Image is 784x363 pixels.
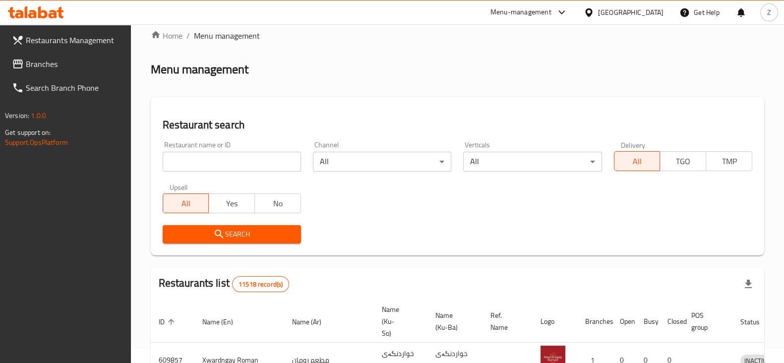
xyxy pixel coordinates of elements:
[151,30,764,42] nav: breadcrumb
[313,152,451,172] div: All
[4,52,131,76] a: Branches
[159,276,290,292] h2: Restaurants list
[163,118,752,132] h2: Restaurant search
[167,196,205,211] span: All
[5,109,29,122] span: Version:
[259,196,297,211] span: No
[767,7,771,18] span: Z
[736,272,760,296] div: Export file
[660,151,706,171] button: TGO
[710,154,748,169] span: TMP
[4,76,131,100] a: Search Branch Phone
[186,30,190,42] li: /
[254,193,301,213] button: No
[151,30,182,42] a: Home
[163,193,209,213] button: All
[26,82,123,94] span: Search Branch Phone
[233,280,289,289] span: 11518 record(s)
[621,141,646,148] label: Delivery
[740,316,773,328] span: Status
[232,276,289,292] div: Total records count
[435,309,471,333] span: Name (Ku-Ba)
[151,61,248,77] h2: Menu management
[533,301,577,343] th: Logo
[4,28,131,52] a: Restaurants Management
[706,151,752,171] button: TMP
[490,6,551,18] div: Menu-management
[614,151,661,171] button: All
[163,152,301,172] input: Search for restaurant name or ID..
[612,301,636,343] th: Open
[463,152,602,172] div: All
[171,228,293,241] span: Search
[194,30,260,42] span: Menu management
[26,58,123,70] span: Branches
[660,301,683,343] th: Closed
[636,301,660,343] th: Busy
[292,316,334,328] span: Name (Ar)
[163,225,301,243] button: Search
[213,196,251,211] span: Yes
[577,301,612,343] th: Branches
[598,7,663,18] div: [GEOGRAPHIC_DATA]
[382,303,416,339] span: Name (Ku-So)
[691,309,721,333] span: POS group
[202,316,246,328] span: Name (En)
[664,154,702,169] span: TGO
[208,193,255,213] button: Yes
[26,34,123,46] span: Restaurants Management
[159,316,178,328] span: ID
[31,109,46,122] span: 1.0.0
[5,126,51,139] span: Get support on:
[618,154,657,169] span: All
[5,136,68,149] a: Support.OpsPlatform
[170,183,188,190] label: Upsell
[490,309,521,333] span: Ref. Name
